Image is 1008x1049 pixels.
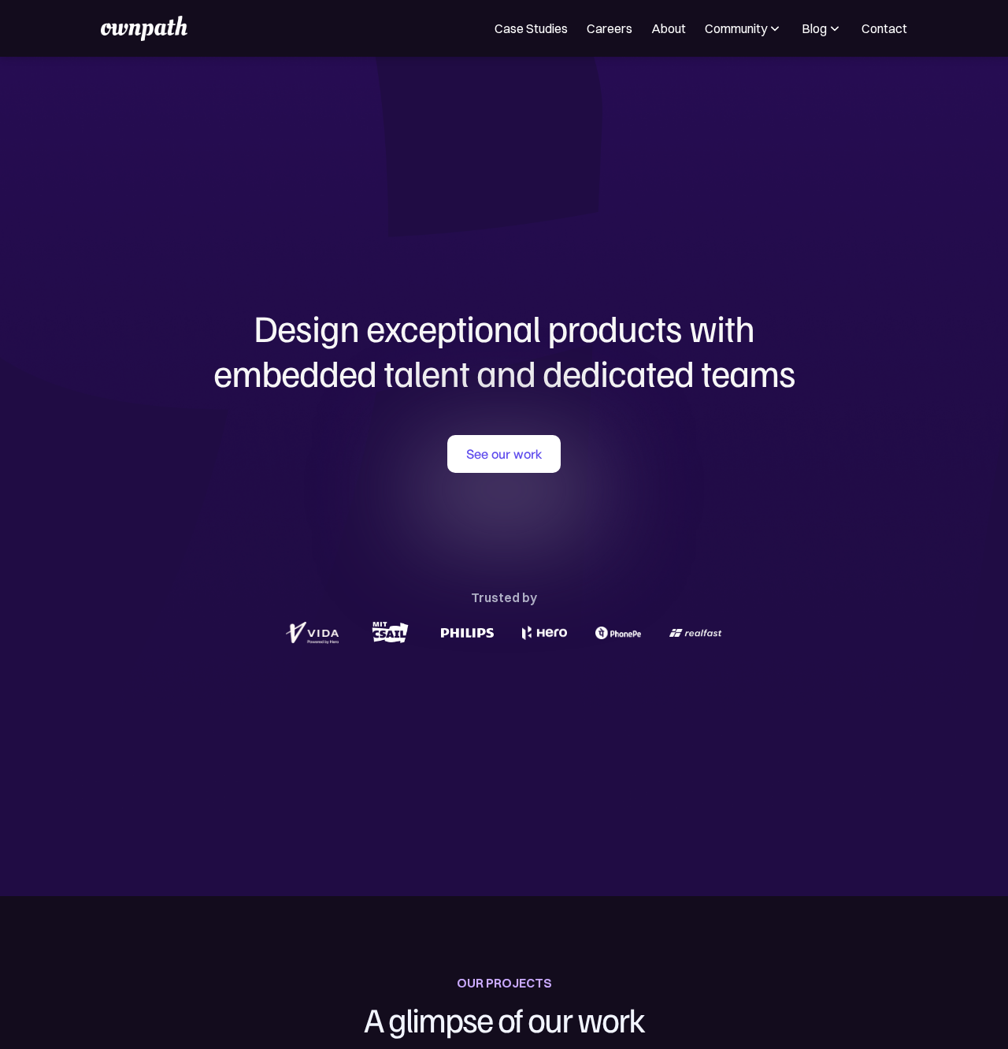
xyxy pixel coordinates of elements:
[862,19,907,38] a: Contact
[495,19,568,38] a: Case Studies
[802,19,827,38] div: Blog
[285,994,723,1045] h1: A glimpse of our work
[587,19,632,38] a: Careers
[705,19,783,38] div: Community
[457,972,552,994] div: OUR PROJECTS
[802,19,843,38] div: Blog
[705,19,767,38] div: Community
[651,19,686,38] a: About
[447,435,561,473] a: See our work
[126,305,882,396] h1: Design exceptional products with embedded talent and dedicated teams
[471,586,537,608] div: Trusted by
